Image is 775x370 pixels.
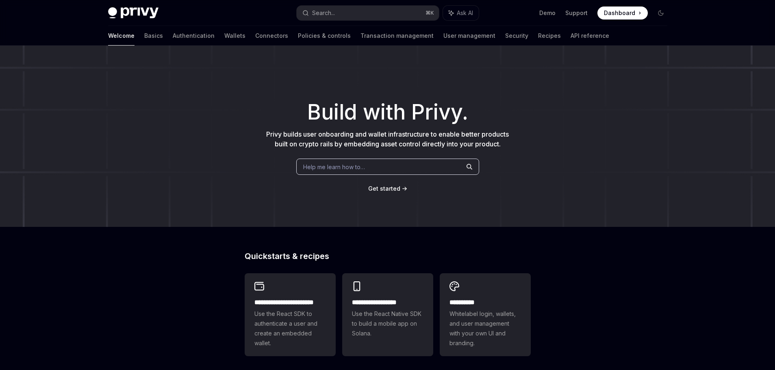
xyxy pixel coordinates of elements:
[368,185,400,193] a: Get started
[144,26,163,46] a: Basics
[307,105,468,120] span: Build with Privy.
[224,26,245,46] a: Wallets
[298,26,351,46] a: Policies & controls
[443,26,495,46] a: User management
[108,26,135,46] a: Welcome
[538,26,561,46] a: Recipes
[457,9,473,17] span: Ask AI
[360,26,434,46] a: Transaction management
[539,9,556,17] a: Demo
[255,26,288,46] a: Connectors
[297,6,439,20] button: Search...⌘K
[449,309,521,348] span: Whitelabel login, wallets, and user management with your own UI and branding.
[440,273,531,356] a: **** *****Whitelabel login, wallets, and user management with your own UI and branding.
[571,26,609,46] a: API reference
[342,273,433,356] a: **** **** **** ***Use the React Native SDK to build a mobile app on Solana.
[108,7,158,19] img: dark logo
[312,8,335,18] div: Search...
[352,309,423,338] span: Use the React Native SDK to build a mobile app on Solana.
[266,130,509,148] span: Privy builds user onboarding and wallet infrastructure to enable better products built on crypto ...
[654,7,667,20] button: Toggle dark mode
[597,7,648,20] a: Dashboard
[245,252,329,260] span: Quickstarts & recipes
[303,163,365,171] span: Help me learn how to…
[173,26,215,46] a: Authentication
[604,9,635,17] span: Dashboard
[425,10,434,16] span: ⌘ K
[443,6,479,20] button: Ask AI
[368,185,400,192] span: Get started
[505,26,528,46] a: Security
[254,309,326,348] span: Use the React SDK to authenticate a user and create an embedded wallet.
[565,9,588,17] a: Support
